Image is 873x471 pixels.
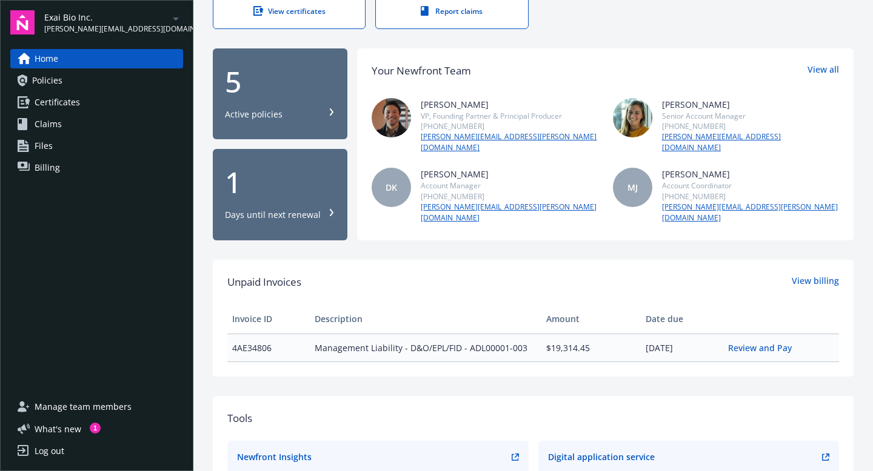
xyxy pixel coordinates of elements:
[225,108,283,120] div: Active policies
[662,191,839,202] div: [PHONE_NUMBER]
[35,49,58,68] span: Home
[35,114,62,134] span: Claims
[213,48,347,140] button: 5Active policies
[225,168,335,197] div: 1
[90,423,101,433] div: 1
[35,397,132,417] span: Manage team members
[808,63,839,79] a: View all
[10,397,183,417] a: Manage team members
[627,181,638,194] span: MJ
[541,305,641,334] th: Amount
[315,341,537,354] span: Management Liability - D&O/EPL/FID - ADL00001-003
[35,93,80,112] span: Certificates
[792,274,839,290] a: View billing
[10,49,183,68] a: Home
[32,71,62,90] span: Policies
[225,67,335,96] div: 5
[386,181,397,194] span: DK
[44,24,169,35] span: [PERSON_NAME][EMAIL_ADDRESS][DOMAIN_NAME]
[10,114,183,134] a: Claims
[662,131,839,153] a: [PERSON_NAME][EMAIL_ADDRESS][DOMAIN_NAME]
[662,121,839,131] div: [PHONE_NUMBER]
[237,450,312,463] div: Newfront Insights
[225,209,321,221] div: Days until next renewal
[44,11,169,24] span: Exai Bio Inc.
[421,111,598,121] div: VP, Founding Partner & Principal Producer
[227,305,310,334] th: Invoice ID
[662,180,839,191] div: Account Coordinator
[372,98,411,137] img: photo
[728,342,801,354] a: Review and Pay
[169,11,183,25] a: arrowDropDown
[35,423,81,435] span: What ' s new
[662,202,839,223] a: [PERSON_NAME][EMAIL_ADDRESS][PERSON_NAME][DOMAIN_NAME]
[421,98,598,111] div: [PERSON_NAME]
[35,441,64,461] div: Log out
[541,334,641,361] td: $19,314.45
[227,274,301,290] span: Unpaid Invoices
[421,121,598,131] div: [PHONE_NUMBER]
[662,98,839,111] div: [PERSON_NAME]
[35,136,53,156] span: Files
[227,334,310,361] td: 4AE34806
[10,93,183,112] a: Certificates
[421,191,598,202] div: [PHONE_NUMBER]
[238,6,341,16] div: View certificates
[613,98,652,137] img: photo
[35,158,60,177] span: Billing
[548,450,655,463] div: Digital application service
[310,305,541,334] th: Description
[421,131,598,153] a: [PERSON_NAME][EMAIL_ADDRESS][PERSON_NAME][DOMAIN_NAME]
[662,111,839,121] div: Senior Account Manager
[10,10,35,35] img: navigator-logo.svg
[44,10,183,35] button: Exai Bio Inc.[PERSON_NAME][EMAIL_ADDRESS][DOMAIN_NAME]arrowDropDown
[10,71,183,90] a: Policies
[421,202,598,223] a: [PERSON_NAME][EMAIL_ADDRESS][PERSON_NAME][DOMAIN_NAME]
[10,136,183,156] a: Files
[662,168,839,180] div: [PERSON_NAME]
[400,6,503,16] div: Report claims
[10,423,101,435] button: What's new1
[641,334,723,361] td: [DATE]
[213,149,347,240] button: 1Days until next renewal
[10,158,183,177] a: Billing
[641,305,723,334] th: Date due
[227,410,839,426] div: Tools
[421,168,598,180] div: [PERSON_NAME]
[421,180,598,191] div: Account Manager
[372,63,471,79] div: Your Newfront Team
